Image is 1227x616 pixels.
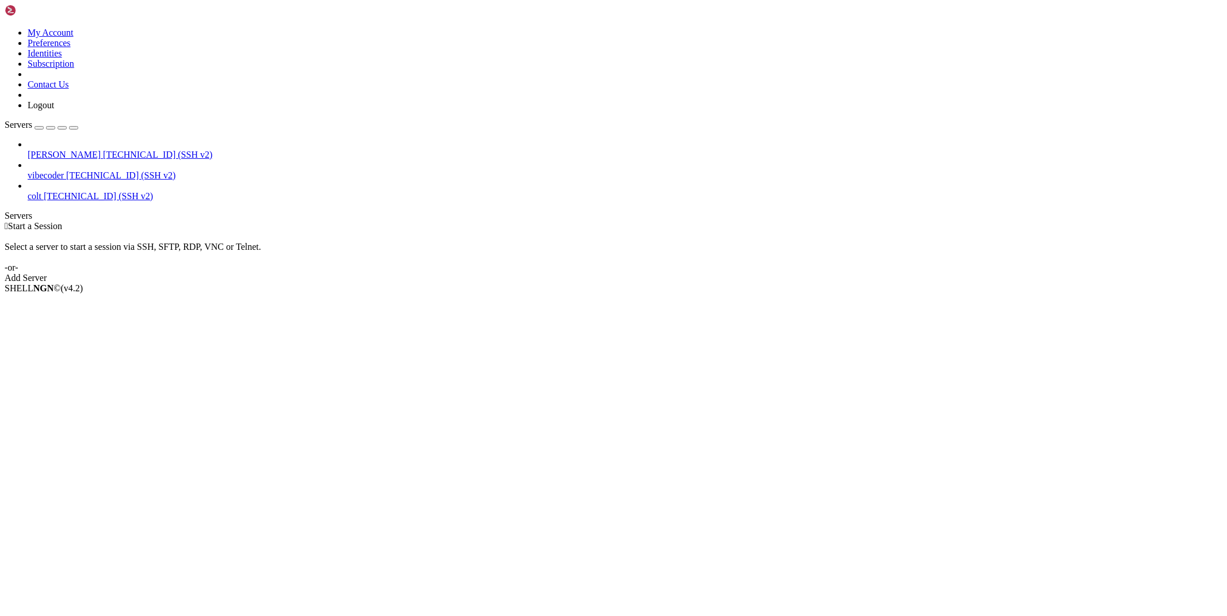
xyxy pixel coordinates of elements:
[103,150,212,159] span: [TECHNICAL_ID] (SSH v2)
[28,48,62,58] a: Identities
[28,181,1222,201] li: colt [TECHNICAL_ID] (SSH v2)
[5,283,83,293] span: SHELL ©
[44,191,153,201] span: [TECHNICAL_ID] (SSH v2)
[28,28,74,37] a: My Account
[28,150,1222,160] a: [PERSON_NAME] [TECHNICAL_ID] (SSH v2)
[28,170,64,180] span: vibecoder
[5,120,78,130] a: Servers
[5,231,1222,273] div: Select a server to start a session via SSH, SFTP, RDP, VNC or Telnet. -or-
[28,170,1222,181] a: vibecoder [TECHNICAL_ID] (SSH v2)
[8,221,62,231] span: Start a Session
[28,150,101,159] span: [PERSON_NAME]
[28,79,69,89] a: Contact Us
[33,283,54,293] b: NGN
[5,211,1222,221] div: Servers
[5,120,32,130] span: Servers
[5,273,1222,283] div: Add Server
[61,283,83,293] span: 4.2.0
[66,170,175,180] span: [TECHNICAL_ID] (SSH v2)
[28,191,1222,201] a: colt [TECHNICAL_ID] (SSH v2)
[28,139,1222,160] li: [PERSON_NAME] [TECHNICAL_ID] (SSH v2)
[28,160,1222,181] li: vibecoder [TECHNICAL_ID] (SSH v2)
[28,191,41,201] span: colt
[5,5,71,16] img: Shellngn
[28,38,71,48] a: Preferences
[28,100,54,110] a: Logout
[5,221,8,231] span: 
[28,59,74,69] a: Subscription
